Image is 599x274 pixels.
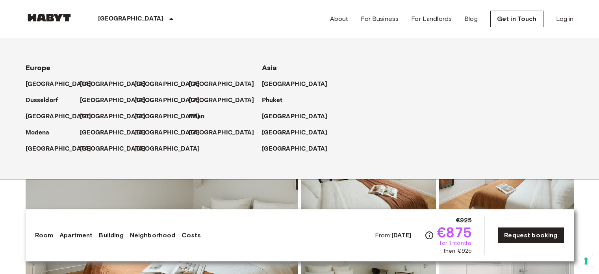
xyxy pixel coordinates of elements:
a: [GEOGRAPHIC_DATA] [80,128,154,138]
a: Neighborhood [130,231,176,240]
a: Get in Touch [490,11,543,27]
p: [GEOGRAPHIC_DATA] [26,112,91,121]
a: [GEOGRAPHIC_DATA] [262,80,336,89]
a: For Landlords [411,14,452,24]
p: [GEOGRAPHIC_DATA] [98,14,164,24]
p: [GEOGRAPHIC_DATA] [262,128,328,138]
a: [GEOGRAPHIC_DATA] [80,144,154,154]
p: [GEOGRAPHIC_DATA] [80,80,146,89]
a: Blog [464,14,478,24]
p: Phuket [262,96,283,105]
p: [GEOGRAPHIC_DATA] [134,144,200,154]
b: [DATE] [391,231,412,239]
p: [GEOGRAPHIC_DATA] [26,80,91,89]
img: Habyt [26,14,73,22]
a: [GEOGRAPHIC_DATA] [134,96,208,105]
p: [GEOGRAPHIC_DATA] [134,112,200,121]
p: [GEOGRAPHIC_DATA] [262,144,328,154]
p: [GEOGRAPHIC_DATA] [189,96,254,105]
a: [GEOGRAPHIC_DATA] [189,96,262,105]
a: [GEOGRAPHIC_DATA] [134,112,208,121]
p: [GEOGRAPHIC_DATA] [262,80,328,89]
a: [GEOGRAPHIC_DATA] [80,112,154,121]
a: [GEOGRAPHIC_DATA] [26,112,99,121]
p: [GEOGRAPHIC_DATA] [189,128,254,138]
p: [GEOGRAPHIC_DATA] [80,144,146,154]
svg: Check cost overview for full price breakdown. Please note that discounts apply to new joiners onl... [425,231,434,240]
span: for 1 months [440,239,472,247]
a: Phuket [262,96,291,105]
span: €925 [456,216,472,225]
p: [GEOGRAPHIC_DATA] [134,96,200,105]
p: [GEOGRAPHIC_DATA] [26,144,91,154]
span: Asia [262,63,277,72]
a: [GEOGRAPHIC_DATA] [80,96,154,105]
p: [GEOGRAPHIC_DATA] [262,112,328,121]
a: Building [99,231,123,240]
a: [GEOGRAPHIC_DATA] [189,128,262,138]
a: [GEOGRAPHIC_DATA] [262,128,336,138]
a: Modena [26,128,57,138]
a: Request booking [497,227,564,244]
a: [GEOGRAPHIC_DATA] [26,144,99,154]
span: then €925 [443,247,472,255]
a: For Business [361,14,399,24]
span: Europe [26,63,51,72]
a: Dusseldorf [26,96,66,105]
span: From: [375,231,412,240]
a: [GEOGRAPHIC_DATA] [262,144,336,154]
a: [GEOGRAPHIC_DATA] [134,144,208,154]
span: €875 [437,225,472,239]
a: [GEOGRAPHIC_DATA] [80,80,154,89]
a: Milan [189,112,213,121]
a: [GEOGRAPHIC_DATA] [189,80,262,89]
p: [GEOGRAPHIC_DATA] [189,80,254,89]
a: Costs [182,231,201,240]
p: [GEOGRAPHIC_DATA] [134,128,200,138]
a: [GEOGRAPHIC_DATA] [262,112,336,121]
a: [GEOGRAPHIC_DATA] [26,80,99,89]
p: [GEOGRAPHIC_DATA] [134,80,200,89]
p: [GEOGRAPHIC_DATA] [80,96,146,105]
a: About [330,14,349,24]
p: Milan [189,112,205,121]
a: [GEOGRAPHIC_DATA] [134,80,208,89]
p: [GEOGRAPHIC_DATA] [80,128,146,138]
a: Room [35,231,54,240]
a: [GEOGRAPHIC_DATA] [134,128,208,138]
a: Apartment [59,231,93,240]
p: Dusseldorf [26,96,58,105]
p: [GEOGRAPHIC_DATA] [80,112,146,121]
a: Log in [556,14,574,24]
p: Modena [26,128,50,138]
button: Your consent preferences for tracking technologies [579,254,593,268]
